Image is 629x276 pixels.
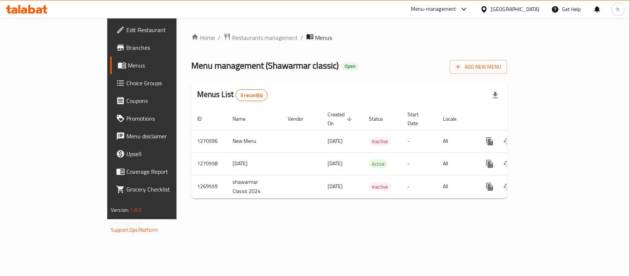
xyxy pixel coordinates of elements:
td: - [402,130,437,152]
span: Coverage Report [126,167,206,176]
h2: Menus List [197,89,268,101]
div: Menu-management [411,5,456,14]
span: Menu disclaimer [126,132,206,141]
span: Inactive [369,183,391,191]
div: Open [342,62,359,71]
td: shawarmar Classic 2024 [227,175,282,198]
button: Change Status [499,155,516,173]
a: Edit Restaurant [110,21,212,39]
span: Menus [315,33,332,42]
a: Restaurants management [223,33,298,42]
span: h [616,5,619,13]
span: 1.0.0 [130,205,141,215]
span: [DATE] [328,159,343,168]
td: All [437,175,475,198]
span: Active [369,160,388,168]
span: Promotions [126,114,206,123]
span: Get support on: [111,218,145,227]
span: Restaurants management [232,33,298,42]
span: Version: [111,205,129,215]
a: Branches [110,39,212,56]
button: more [481,132,499,150]
div: [GEOGRAPHIC_DATA] [491,5,539,13]
a: Menu disclaimer [110,127,212,145]
button: more [481,178,499,196]
span: Locale [443,114,466,123]
div: Total records count [235,89,268,101]
nav: breadcrumb [191,33,507,42]
span: Coupons [126,96,206,105]
td: - [402,152,437,175]
span: Choice Groups [126,79,206,87]
span: Open [342,63,359,69]
table: enhanced table [191,108,558,199]
span: [DATE] [328,136,343,146]
span: Inactive [369,137,391,146]
span: Menus [128,61,206,70]
a: Upsell [110,145,212,163]
div: Active [369,159,388,168]
td: New Menu [227,130,282,152]
button: Add New Menu [450,60,507,74]
span: [DATE] [328,182,343,191]
a: Coverage Report [110,163,212,180]
button: more [481,155,499,173]
span: Grocery Checklist [126,185,206,194]
span: Status [369,114,393,123]
li: / [301,33,303,42]
a: Support.OpsPlatform [111,225,158,235]
span: Branches [126,43,206,52]
a: Menus [110,56,212,74]
a: Grocery Checklist [110,180,212,198]
span: ID [197,114,211,123]
span: Start Date [408,110,428,128]
div: Export file [486,86,504,104]
a: Coupons [110,92,212,110]
th: Actions [475,108,558,130]
td: [DATE] [227,152,282,175]
td: - [402,175,437,198]
span: Vendor [288,114,313,123]
button: Change Status [499,132,516,150]
span: Menu management ( Shawarmar classic ) [191,57,339,74]
button: Change Status [499,178,516,196]
span: Edit Restaurant [126,25,206,34]
span: Upsell [126,149,206,158]
span: 3 record(s) [236,92,267,99]
a: Choice Groups [110,74,212,92]
a: Promotions [110,110,212,127]
span: Name [233,114,255,123]
li: / [218,33,220,42]
td: All [437,130,475,152]
span: Add New Menu [456,62,501,72]
td: All [437,152,475,175]
span: Created On [328,110,354,128]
